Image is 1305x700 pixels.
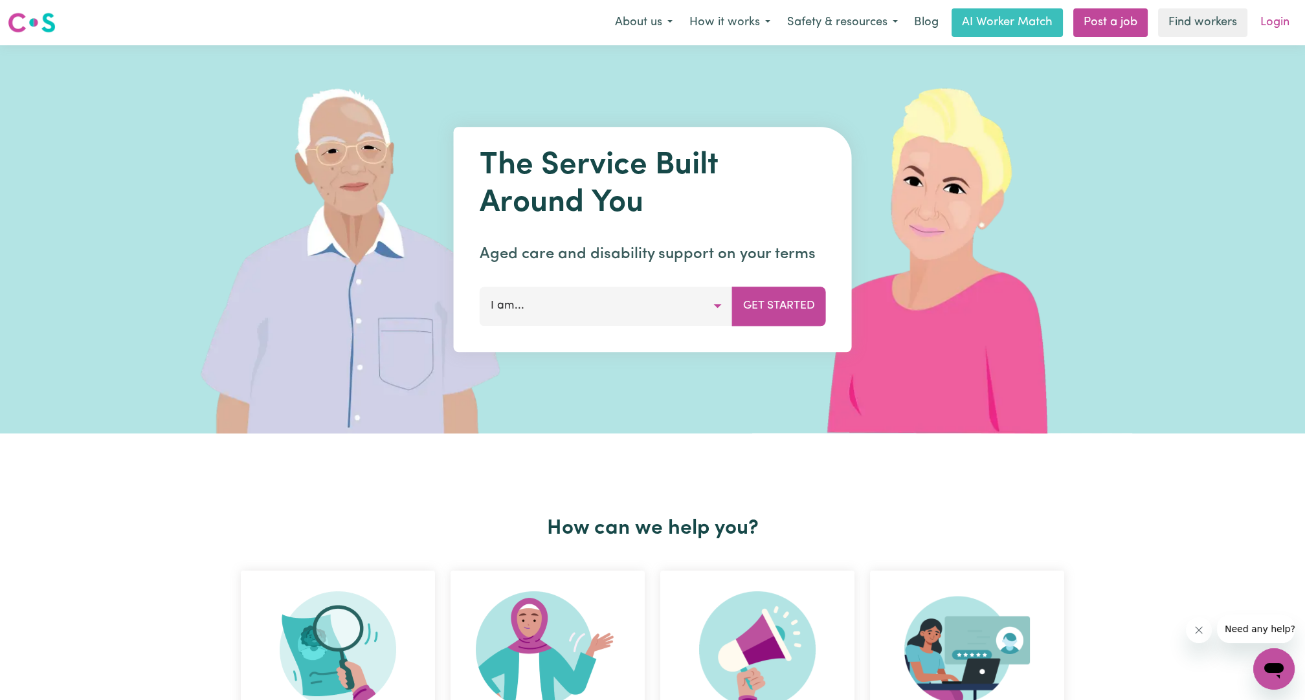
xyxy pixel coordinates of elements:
[8,11,56,34] img: Careseekers logo
[480,287,733,325] button: I am...
[480,243,826,266] p: Aged care and disability support on your terms
[1158,8,1247,37] a: Find workers
[1253,648,1295,690] iframe: Button to launch messaging window
[1217,615,1295,643] iframe: Message from company
[1253,8,1297,37] a: Login
[8,9,78,19] span: Need any help?
[8,8,56,38] a: Careseekers logo
[779,9,906,36] button: Safety & resources
[906,8,946,37] a: Blog
[681,9,779,36] button: How it works
[1186,617,1212,643] iframe: Close message
[233,516,1072,541] h2: How can we help you?
[732,287,826,325] button: Get Started
[607,9,681,36] button: About us
[1073,8,1148,37] a: Post a job
[480,148,826,222] h1: The Service Built Around You
[952,8,1063,37] a: AI Worker Match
